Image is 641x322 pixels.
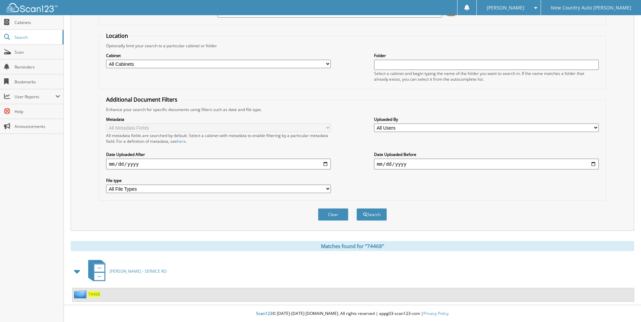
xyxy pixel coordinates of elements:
span: Scan [15,49,60,55]
img: folder2.png [74,290,88,298]
div: Enhance your search for specific documents using filters such as date and file type. [103,107,602,112]
label: Metadata [106,116,331,122]
span: User Reports [15,94,55,100]
button: Clear [318,208,348,221]
div: Matches found for "74468" [71,241,634,251]
a: Privacy Policy [423,311,449,316]
label: Folder [374,53,599,58]
span: Cabinets [15,20,60,25]
a: here [177,138,186,144]
label: Date Uploaded Before [374,152,599,157]
label: Date Uploaded After [106,152,331,157]
span: Reminders [15,64,60,70]
span: Scan123 [256,311,272,316]
span: New Country Auto [PERSON_NAME] [551,6,631,10]
span: Announcements [15,124,60,129]
span: Help [15,109,60,114]
div: All metadata fields are searched by default. Select a cabinet with metadata to enable filtering b... [106,133,331,144]
button: Search [356,208,387,221]
legend: Additional Document Filters [103,96,181,103]
label: Uploaded By [374,116,599,122]
a: 74468 [88,291,100,297]
span: [PERSON_NAME] - SERVICE RO [109,268,167,274]
input: start [106,159,331,169]
div: Optionally limit your search to a particular cabinet or folder [103,43,602,49]
span: Bookmarks [15,79,60,85]
img: scan123-logo-white.svg [7,3,57,12]
label: Cabinet [106,53,331,58]
legend: Location [103,32,131,39]
iframe: Chat Widget [607,290,641,322]
input: end [374,159,599,169]
div: © [DATE]-[DATE] [DOMAIN_NAME]. All rights reserved | appg03-scan123-com | [64,305,641,322]
label: File type [106,178,331,183]
span: Search [15,34,59,40]
div: Select a cabinet and begin typing the name of the folder you want to search in. If the name match... [374,71,599,82]
span: [PERSON_NAME] [487,6,524,10]
a: [PERSON_NAME] - SERVICE RO [84,258,167,285]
